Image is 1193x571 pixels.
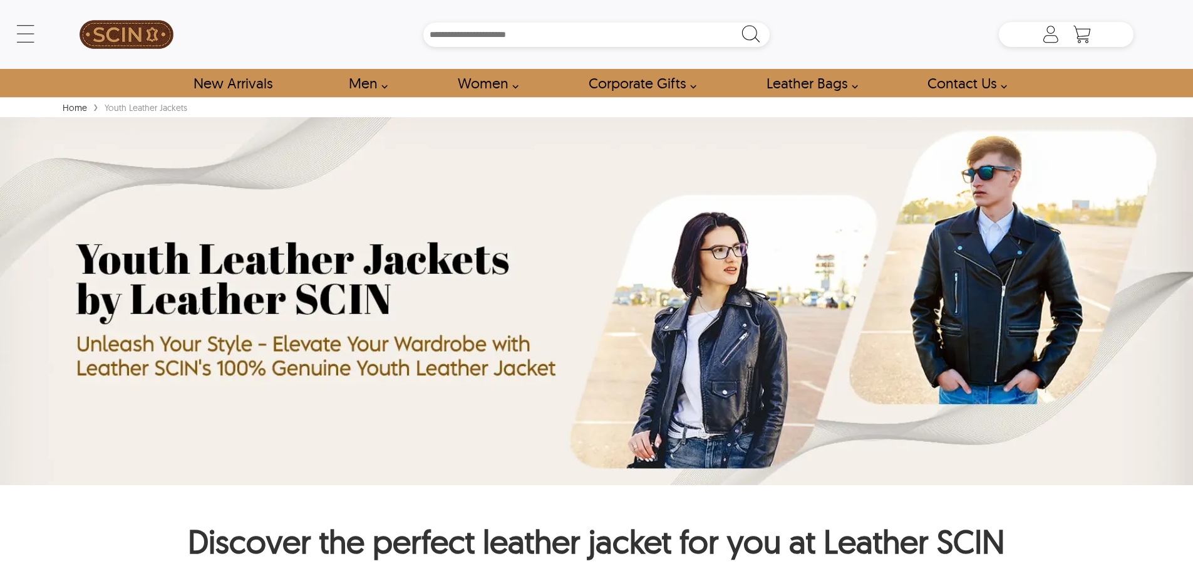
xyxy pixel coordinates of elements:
[752,69,865,97] a: Shop Leather Bags
[574,69,703,97] a: Shop Leather Corporate Gifts
[59,6,194,63] a: SCIN
[179,69,286,97] a: Shop New Arrivals
[59,102,90,113] a: Home
[1070,25,1095,44] a: Shopping Cart
[334,69,395,97] a: shop men's leather jackets
[101,102,190,114] div: Youth Leather Jackets
[59,521,1134,568] h1: Discover the perfect leather jacket for you at Leather SCIN
[443,69,525,97] a: Shop Women Leather Jackets
[80,6,173,63] img: SCIN
[93,95,98,117] span: ›
[913,69,1014,97] a: contact-us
